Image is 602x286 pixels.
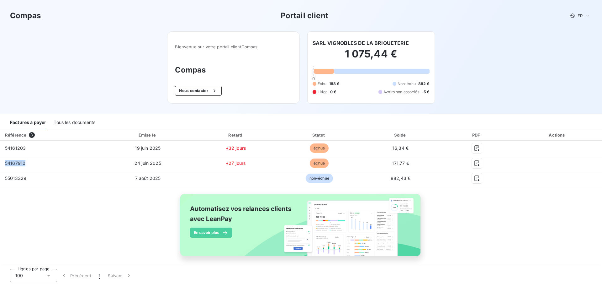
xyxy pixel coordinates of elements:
[362,132,440,138] div: Solde
[104,269,136,282] button: Suivant
[398,81,416,87] span: Non-échu
[391,175,410,181] span: 882,43 €
[226,145,246,151] span: +32 jours
[10,10,41,21] h3: Compas
[54,116,95,129] div: Tous les documents
[318,81,327,87] span: Échu
[318,89,328,95] span: Litige
[174,190,428,267] img: banner
[514,132,601,138] div: Actions
[312,76,315,81] span: 0
[175,64,292,76] h3: Compas
[135,175,161,181] span: 7 août 2025
[103,132,193,138] div: Émise le
[5,175,26,181] span: 55013329
[10,116,46,129] div: Factures à payer
[175,44,292,49] span: Bienvenue sur votre portail client Compas .
[442,132,512,138] div: PDF
[135,145,161,151] span: 19 juin 2025
[135,160,161,166] span: 24 juin 2025
[306,174,333,183] span: non-échue
[393,145,409,151] span: 16,34 €
[29,132,34,138] span: 3
[57,269,95,282] button: Précédent
[99,273,100,279] span: 1
[226,160,246,166] span: +27 jours
[5,132,26,138] div: Référence
[313,48,430,67] h2: 1 075,44 €
[195,132,277,138] div: Retard
[95,269,104,282] button: 1
[310,143,329,153] span: échue
[281,10,328,21] h3: Portail client
[310,159,329,168] span: échue
[5,145,26,151] span: 54161203
[279,132,359,138] div: Statut
[5,160,25,166] span: 54167910
[422,89,430,95] span: -5 €
[330,89,336,95] span: 0 €
[175,86,221,96] button: Nous contacter
[329,81,340,87] span: 188 €
[313,39,409,47] h6: SARL VIGNOBLES DE LA BRIQUETERIE
[578,13,583,18] span: FR
[418,81,430,87] span: 882 €
[392,160,409,166] span: 171,77 €
[383,89,419,95] span: Avoirs non associés
[15,273,23,279] span: 100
